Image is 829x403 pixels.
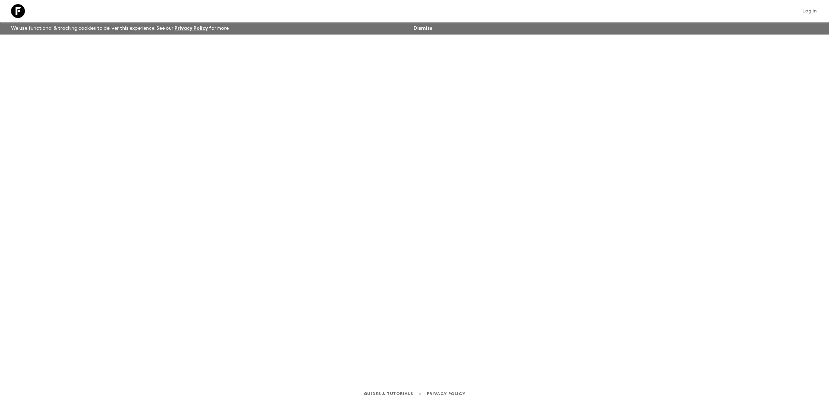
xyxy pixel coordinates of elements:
a: Privacy Policy [427,390,465,397]
a: Privacy Policy [174,26,208,31]
p: We use functional & tracking cookies to deliver this experience. See our for more. [8,22,232,35]
a: Guides & Tutorials [364,390,413,397]
button: Dismiss [412,23,434,33]
a: Log in [799,6,821,16]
